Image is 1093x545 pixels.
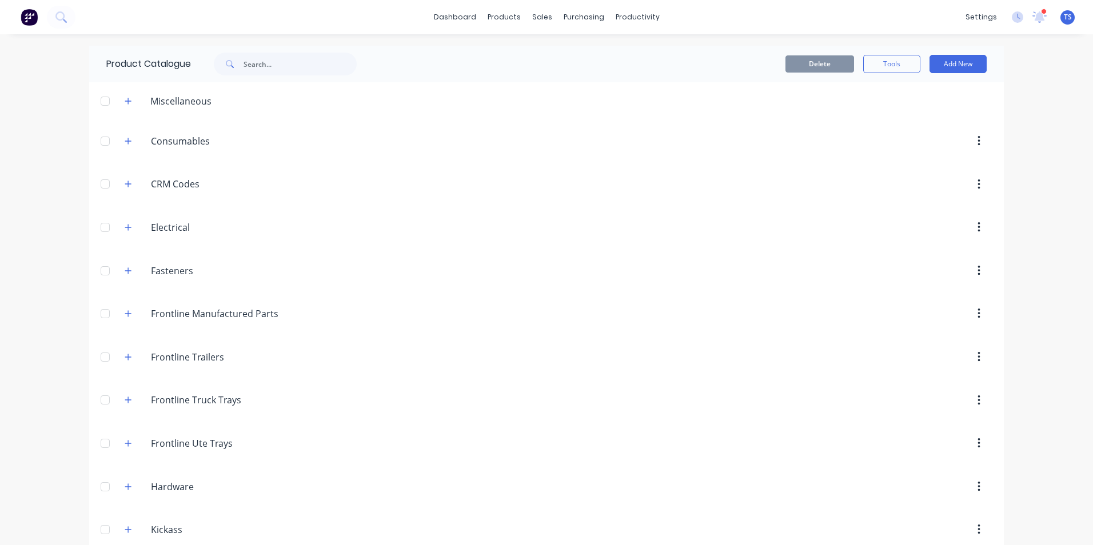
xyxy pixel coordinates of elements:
input: Enter category name [151,264,286,278]
div: sales [526,9,558,26]
div: products [482,9,526,26]
img: Factory [21,9,38,26]
button: Add New [930,55,987,73]
button: Delete [785,55,854,73]
div: Product Catalogue [89,46,191,82]
input: Enter category name [151,221,286,234]
input: Enter category name [151,350,286,364]
input: Enter category name [151,177,286,191]
div: purchasing [558,9,610,26]
input: Enter category name [151,436,286,450]
input: Search... [244,53,357,75]
span: TS [1064,12,1072,22]
div: settings [960,9,1003,26]
div: productivity [610,9,665,26]
a: dashboard [428,9,482,26]
button: Tools [863,55,920,73]
div: Miscellaneous [141,94,221,108]
input: Enter category name [151,480,286,494]
input: Enter category name [151,523,286,536]
input: Enter category name [151,134,286,148]
input: Enter category name [151,393,286,407]
input: Enter category name [151,307,286,320]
